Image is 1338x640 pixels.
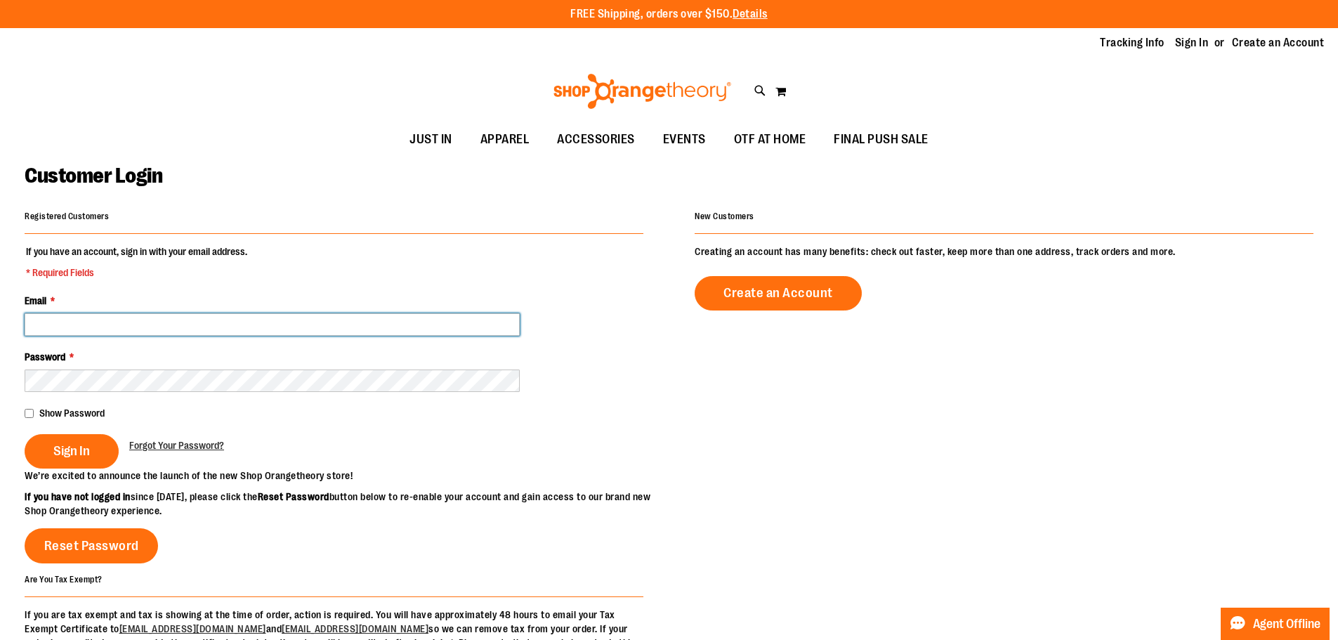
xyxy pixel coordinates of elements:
span: Password [25,351,65,363]
span: EVENTS [663,124,706,155]
span: Agent Offline [1253,618,1320,631]
strong: Registered Customers [25,211,109,221]
a: OTF AT HOME [720,124,820,156]
span: ACCESSORIES [557,124,635,155]
p: We’re excited to announce the launch of the new Shop Orangetheory store! [25,469,669,483]
span: * Required Fields [26,266,247,280]
a: Create an Account [695,276,862,311]
span: Email [25,295,46,306]
a: [EMAIL_ADDRESS][DOMAIN_NAME] [119,623,266,634]
a: ACCESSORIES [543,124,649,156]
a: Details [733,8,768,20]
a: Sign In [1175,35,1209,51]
p: Creating an account has many benefits: check out faster, keep more than one address, track orders... [695,244,1313,259]
span: APPAREL [480,124,530,155]
span: Sign In [53,443,90,459]
a: FINAL PUSH SALE [820,124,943,156]
strong: If you have not logged in [25,491,131,502]
a: Tracking Info [1100,35,1165,51]
a: [EMAIL_ADDRESS][DOMAIN_NAME] [282,623,428,634]
p: since [DATE], please click the button below to re-enable your account and gain access to our bran... [25,490,669,518]
span: Customer Login [25,164,162,188]
span: FINAL PUSH SALE [834,124,929,155]
strong: Reset Password [258,491,329,502]
a: APPAREL [466,124,544,156]
a: JUST IN [395,124,466,156]
strong: New Customers [695,211,754,221]
span: Reset Password [44,538,139,554]
img: Shop Orangetheory [551,74,733,109]
span: Forgot Your Password? [129,440,224,451]
span: OTF AT HOME [734,124,806,155]
button: Agent Offline [1221,608,1330,640]
a: Forgot Your Password? [129,438,224,452]
a: EVENTS [649,124,720,156]
span: JUST IN [409,124,452,155]
button: Sign In [25,434,119,469]
span: Show Password [39,407,105,419]
span: Create an Account [723,285,833,301]
legend: If you have an account, sign in with your email address. [25,244,249,280]
a: Reset Password [25,528,158,563]
p: FREE Shipping, orders over $150. [570,6,768,22]
strong: Are You Tax Exempt? [25,574,103,584]
a: Create an Account [1232,35,1325,51]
